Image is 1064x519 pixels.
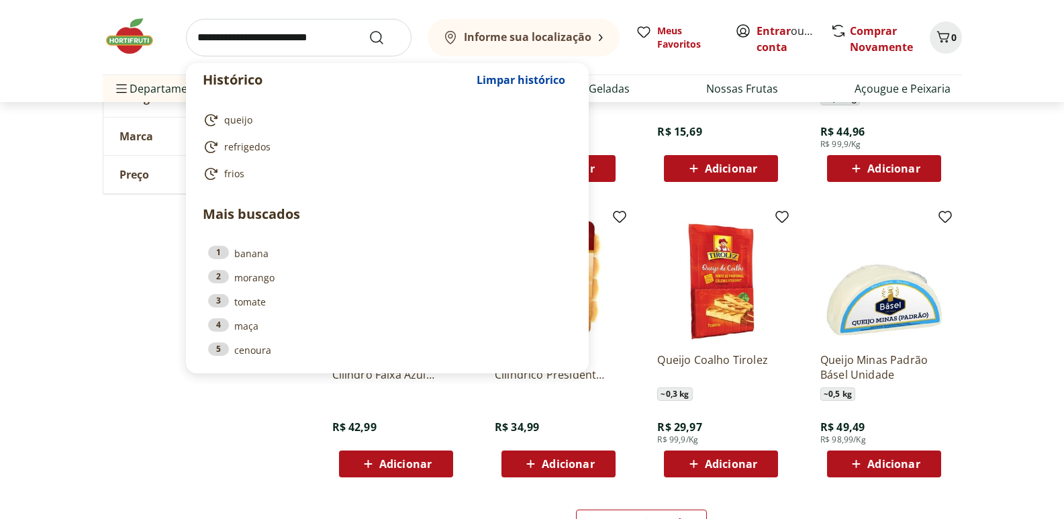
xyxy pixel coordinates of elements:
[113,73,130,105] button: Menu
[203,139,567,155] a: refrigedos
[208,342,229,356] div: 5
[757,23,816,55] span: ou
[706,81,778,97] a: Nossas Frutas
[339,451,453,477] button: Adicionar
[103,156,305,193] button: Preço
[757,23,830,54] a: Criar conta
[208,318,567,333] a: 4maça
[757,23,791,38] a: Entrar
[224,140,271,154] span: refrigedos
[103,16,170,56] img: Hortifruti
[428,19,620,56] button: Informe sua localização
[119,168,149,181] span: Preço
[208,342,567,357] a: 5cenoura
[464,30,591,44] b: Informe sua localização
[501,451,616,477] button: Adicionar
[657,214,785,342] img: Queijo Coalho Tirolez
[208,294,229,308] div: 3
[636,24,719,51] a: Meus Favoritos
[664,451,778,477] button: Adicionar
[657,352,785,382] a: Queijo Coalho Tirolez
[827,451,941,477] button: Adicionar
[208,246,567,261] a: 1banana
[820,352,948,382] a: Queijo Minas Padrão Básel Unidade
[186,19,412,56] input: search
[224,113,252,127] span: queijo
[332,420,377,434] span: R$ 42,99
[820,124,865,139] span: R$ 44,96
[208,270,567,285] a: 2morango
[850,23,913,54] a: Comprar Novamente
[827,155,941,182] button: Adicionar
[820,214,948,342] img: Queijo Minas Padrão Básel Unidade
[203,70,470,89] p: Histórico
[657,434,698,445] span: R$ 99,9/Kg
[208,270,229,283] div: 2
[820,434,866,445] span: R$ 98,99/Kg
[208,318,229,332] div: 4
[657,24,719,51] span: Meus Favoritos
[379,459,432,469] span: Adicionar
[477,75,565,85] span: Limpar histórico
[208,294,567,309] a: 3tomate
[224,167,244,181] span: frios
[203,204,572,224] p: Mais buscados
[369,30,401,46] button: Submit Search
[203,112,567,128] a: queijo
[820,387,855,401] span: ~ 0,5 kg
[951,31,957,44] span: 0
[867,163,920,174] span: Adicionar
[203,166,567,182] a: frios
[820,139,861,150] span: R$ 99,9/Kg
[930,21,962,54] button: Carrinho
[103,117,305,155] button: Marca
[657,420,702,434] span: R$ 29,97
[867,459,920,469] span: Adicionar
[820,420,865,434] span: R$ 49,49
[542,459,594,469] span: Adicionar
[113,73,210,105] span: Departamentos
[664,155,778,182] button: Adicionar
[657,387,692,401] span: ~ 0,3 kg
[470,64,572,96] button: Limpar histórico
[208,246,229,259] div: 1
[705,163,757,174] span: Adicionar
[495,420,539,434] span: R$ 34,99
[855,81,951,97] a: Açougue e Peixaria
[705,459,757,469] span: Adicionar
[657,124,702,139] span: R$ 15,69
[119,130,153,143] span: Marca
